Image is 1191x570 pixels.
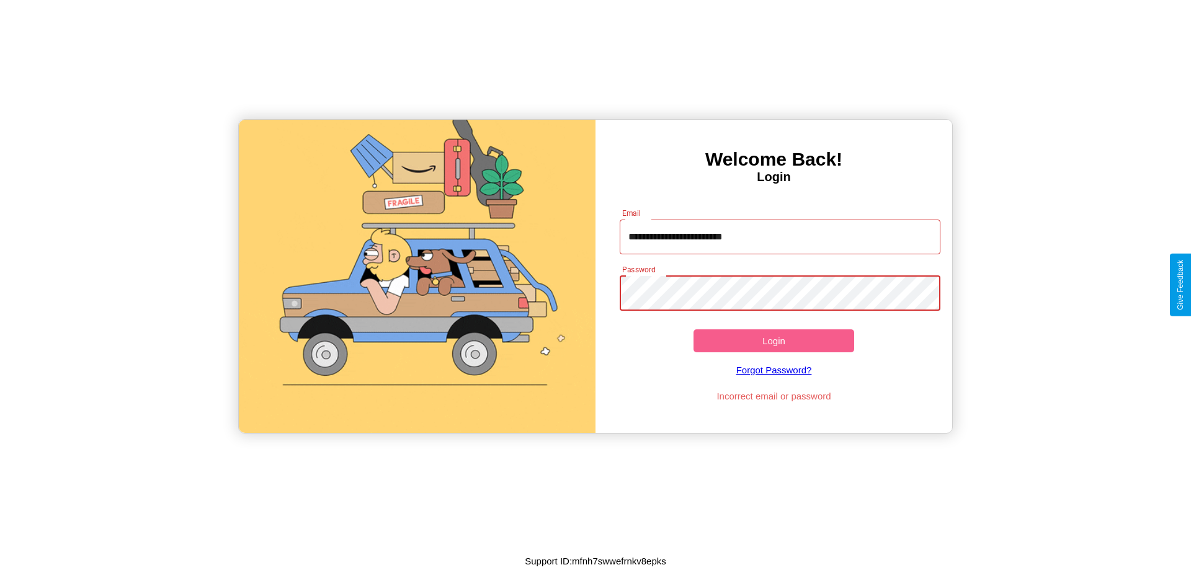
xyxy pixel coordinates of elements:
div: Give Feedback [1176,260,1185,310]
label: Password [622,264,655,275]
h3: Welcome Back! [595,149,952,170]
button: Login [694,329,854,352]
img: gif [239,120,595,433]
a: Forgot Password? [613,352,935,388]
label: Email [622,208,641,218]
h4: Login [595,170,952,184]
p: Incorrect email or password [613,388,935,404]
p: Support ID: mfnh7swwefrnkv8epks [525,553,666,569]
